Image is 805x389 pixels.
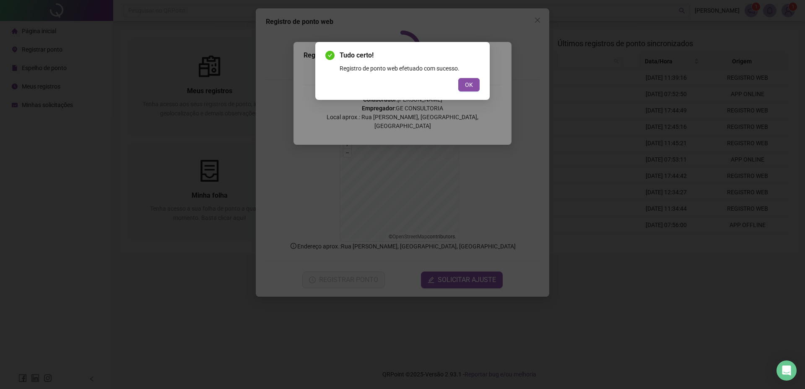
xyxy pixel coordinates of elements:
[465,80,473,89] span: OK
[340,64,480,73] div: Registro de ponto web efetuado com sucesso.
[340,50,480,60] span: Tudo certo!
[776,360,797,381] div: Open Intercom Messenger
[458,78,480,91] button: OK
[325,51,335,60] span: check-circle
